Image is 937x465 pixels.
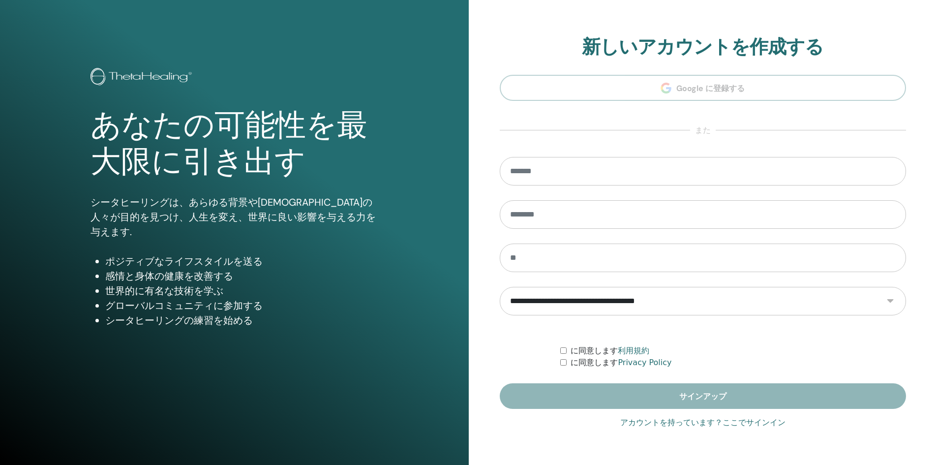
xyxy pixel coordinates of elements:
span: また [690,124,716,136]
li: 感情と身体の健康を改善する [105,269,378,283]
p: シータヒーリングは、あらゆる背景や[DEMOGRAPHIC_DATA]の人々が目的を見つけ、人生を変え、世界に良い影響を与える力を与えます. [91,195,378,239]
li: グローバルコミュニティに参加する [105,298,378,313]
li: 世界的に有名な技術を学ぶ [105,283,378,298]
a: Privacy Policy [618,358,671,367]
h1: あなたの可能性を最大限に引き出す [91,107,378,181]
label: に同意します [571,345,649,357]
a: 利用規約 [618,346,649,355]
label: に同意します [571,357,671,369]
a: アカウントを持っています？ここでサインイン [620,417,786,429]
li: ポジティブなライフスタイルを送る [105,254,378,269]
h2: 新しいアカウントを作成する [500,36,907,59]
li: シータヒーリングの練習を始める [105,313,378,328]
